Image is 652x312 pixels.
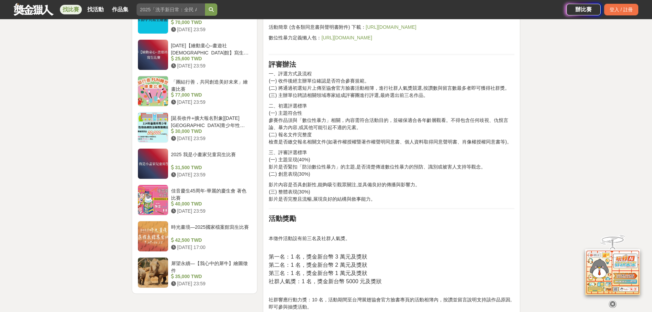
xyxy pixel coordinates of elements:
span: 社群人氣獎：1 名，獎金新台幣 5000 元及獎狀 [269,278,382,284]
strong: 活動獎勵 [269,215,296,222]
p: 活動簡章 (含各類同意書與聲明書附件) 下載： [269,24,514,31]
a: [DATE]【繪動童心–畫遊社[DEMOGRAPHIC_DATA]館】寫生比賽 25,600 TWD [DATE] 23:59 [138,39,252,70]
div: [DATE] 23:59 [171,62,249,70]
div: 「團結行善，共同創造美好未來」繪畫比賽 [171,78,249,91]
a: 辦比賽 [566,4,601,15]
a: 找比賽 [60,5,82,14]
div: 30,000 TWD [171,128,249,135]
div: [DATE]【繪動童心–畫遊社[DEMOGRAPHIC_DATA]館】寫生比賽 [171,42,249,55]
a: [延長收件+擴大報名對象][DATE][GEOGRAPHIC_DATA]青少年性傳染病防治衛教徵稿比賽 30,000 TWD [DATE] 23:59 [138,112,252,143]
div: 70,000 TWD [171,19,249,26]
span: 第一名：1 名，獎金新台幣 3 萬元及獎狀 [269,254,367,260]
div: 25,600 TWD [171,55,249,62]
a: [URL][DOMAIN_NAME] [321,35,372,40]
p: 數位性暴力定義懶人包： [269,34,514,49]
a: 時光畫境—2025國家檔案館寫生比賽 42,500 TWD [DATE] 17:00 [138,221,252,252]
p: 影片內容是否具創新性,能夠吸引觀眾關注,並具備良好的傳播與影響力。 (三) 整體表現(30%) 影片是否完整且流暢,展現良好的結構與敘事能力。 [269,181,514,203]
p: 本徵件活動設有前三名及社群人氣獎。 [269,235,514,242]
a: 佳音慶生45周年-華麗的慶生會 著色比賽 40,000 TWD [DATE] 23:59 [138,185,252,215]
div: [DATE] 23:59 [171,280,249,287]
div: 佳音慶生45周年-華麗的慶生會 著色比賽 [171,187,249,200]
span: 第二名：1 名，獎金新台幣 2 萬元及獎狀 [269,262,367,268]
img: d2146d9a-e6f6-4337-9592-8cefde37ba6b.png [585,249,640,295]
div: [DATE] 23:59 [171,135,249,142]
div: 77,000 TWD [171,91,249,99]
div: 42,500 TWD [171,237,249,244]
div: 2025 我是小畫家兒童寫生比賽 [171,151,249,164]
a: 犀望永續—【我心中的犀牛】繪圖徵件 35,000 TWD [DATE] 23:59 [138,257,252,288]
p: 三、評審評選標準 (一) 主題呈現(40%) 影片是否緊扣「防治數位性暴力」的主題,是否清楚傳達數位性暴力的預防、識別或被害人支持等觀念。 (二) 創意表現(30%) [269,149,514,178]
p: 一、評選方式及流程 (一) 收件後經主辦單位確認是否符合參賽規範。 (二) 將通過初選短片上傳至協會官方臉書活動相簿，進行社群人氣獎競選,按讚數與留言數最多者即可獲得社群獎。 (三) 主辦單位聘... [269,70,514,99]
div: 40,000 TWD [171,200,249,208]
div: [DATE] 23:59 [171,99,249,106]
p: 二、初選評選標準 (一) 主題符合性 參賽作品須與「數位性暴力」相關，內容需符合活動目的，並確保適合各年齡層觀看。不得包含任何歧視、仇恨言論、暴力內容,或其他可能引起不適的元素。 (二) 報名文... [269,102,514,146]
span: 第三名：1 名，獎金新台幣 1 萬元及獎狀 [269,270,367,276]
div: [DATE] 23:59 [171,26,249,33]
p: 社群響應行動力獎：10 名，活動期間至台灣展翅協會官方臉書專頁的活動相簿內，按讚並留言說明支持該作品原因,即可參與抽獎活動。 [269,289,514,311]
input: 2025「洗手新日常：全民 ALL IN」洗手歌全台徵選 [137,3,205,16]
div: 時光畫境—2025國家檔案館寫生比賽 [171,224,249,237]
strong: 評審辦法 [269,61,296,68]
div: [延長收件+擴大報名對象][DATE][GEOGRAPHIC_DATA]青少年性傳染病防治衛教徵稿比賽 [171,115,249,128]
div: 登入 / 註冊 [604,4,638,15]
div: 31,500 TWD [171,164,249,171]
a: [URL][DOMAIN_NAME] [366,24,417,30]
a: 2025 我是小畫家兒童寫生比賽 31,500 TWD [DATE] 23:59 [138,148,252,179]
a: 找活動 [85,5,106,14]
div: 犀望永續—【我心中的犀牛】繪圖徵件 [171,260,249,273]
div: [DATE] 23:59 [171,208,249,215]
div: [DATE] 23:59 [171,171,249,178]
a: 作品集 [109,5,131,14]
div: [DATE] 17:00 [171,244,249,251]
div: 35,000 TWD [171,273,249,280]
a: 「團結行善，共同創造美好未來」繪畫比賽 77,000 TWD [DATE] 23:59 [138,76,252,107]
